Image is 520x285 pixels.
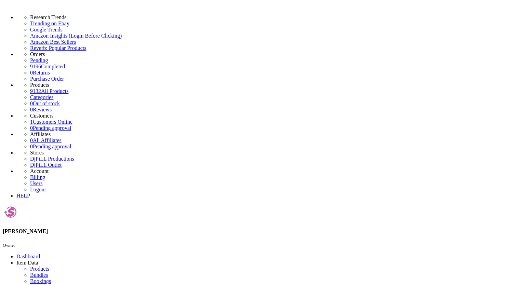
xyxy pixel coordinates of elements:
a: Billing [30,174,45,180]
small: Owner [3,243,15,248]
span: 0 [30,107,33,112]
li: Research Trends [30,14,517,21]
span: 9132 [30,88,41,94]
h4: [PERSON_NAME] [3,228,517,234]
span: Item Data [16,260,38,266]
a: DjPiLL Productions [30,156,74,162]
a: Purchase Order [30,76,64,82]
a: Pending [30,57,517,64]
li: Stores [30,150,517,156]
a: Amazon Insights (Login Before Clicking) [30,33,517,39]
a: Google Trends [30,27,517,33]
a: 0Out of stock [30,100,60,106]
span: 0 [30,100,33,106]
li: Affiliates [30,131,517,137]
span: 9196 [30,64,41,69]
li: Customers [30,113,517,119]
a: DjPiLL Outlet [30,162,62,168]
a: HELP [16,193,30,199]
a: 0Reviews [30,107,52,112]
a: Reverb: Popular Products [30,45,517,51]
a: Users [30,180,42,186]
li: Products [30,82,517,88]
a: 1Customers Online [30,119,72,125]
span: 0 [30,137,33,143]
a: Trending on Ebay [30,21,517,27]
a: 9132All Products [30,88,68,94]
a: 0All Affiliates [30,137,62,143]
li: Orders [30,51,517,57]
a: 0Pending approval [30,144,71,149]
a: 9196Completed [30,64,65,69]
a: Bookings [30,278,51,284]
span: 0 [30,70,33,76]
a: Categories [30,94,53,100]
a: 0Pending approval [30,125,71,131]
a: Bundles [30,272,48,278]
a: Amazon Best Sellers [30,39,517,45]
a: Logout [30,187,46,192]
a: Products [30,266,49,272]
a: Dashboard [16,254,40,259]
span: 0 [30,125,33,131]
span: 1 [30,119,33,125]
span: 0 [30,144,33,149]
img: djpill [3,204,18,220]
li: Account [30,168,517,174]
a: 0Returns [30,70,50,76]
